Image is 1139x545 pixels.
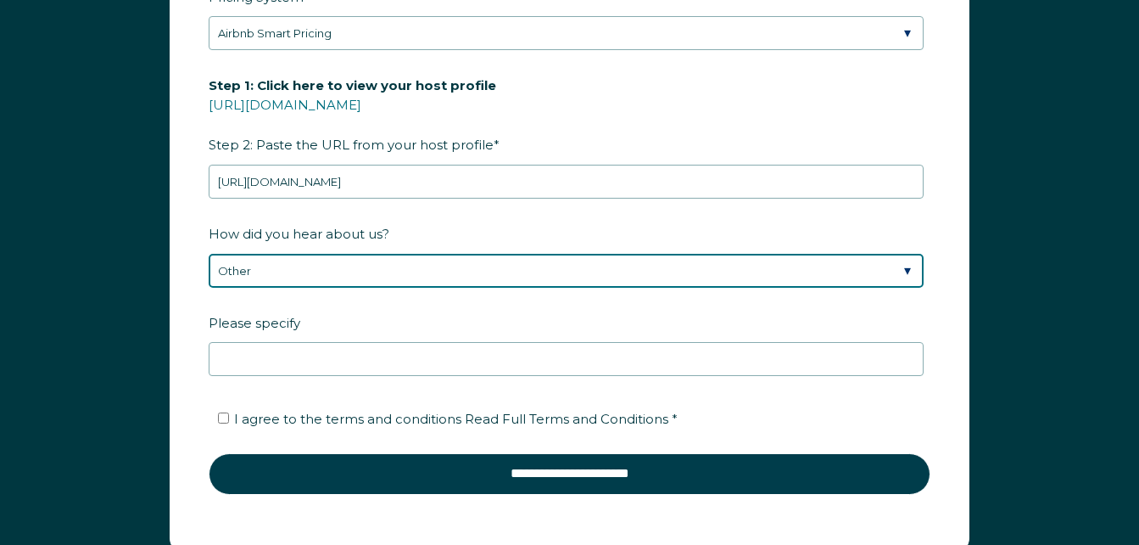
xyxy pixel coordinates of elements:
span: How did you hear about us? [209,221,389,247]
span: Please specify [209,310,300,336]
a: [URL][DOMAIN_NAME] [209,97,361,113]
span: Read Full Terms and Conditions [465,411,668,427]
input: airbnb.com/users/show/12345 [209,165,924,199]
a: Read Full Terms and Conditions [461,411,672,427]
input: I agree to the terms and conditions Read Full Terms and Conditions * [218,413,229,424]
span: Step 2: Paste the URL from your host profile [209,72,496,158]
span: I agree to the terms and conditions [234,411,678,427]
span: Step 1: Click here to view your host profile [209,72,496,98]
